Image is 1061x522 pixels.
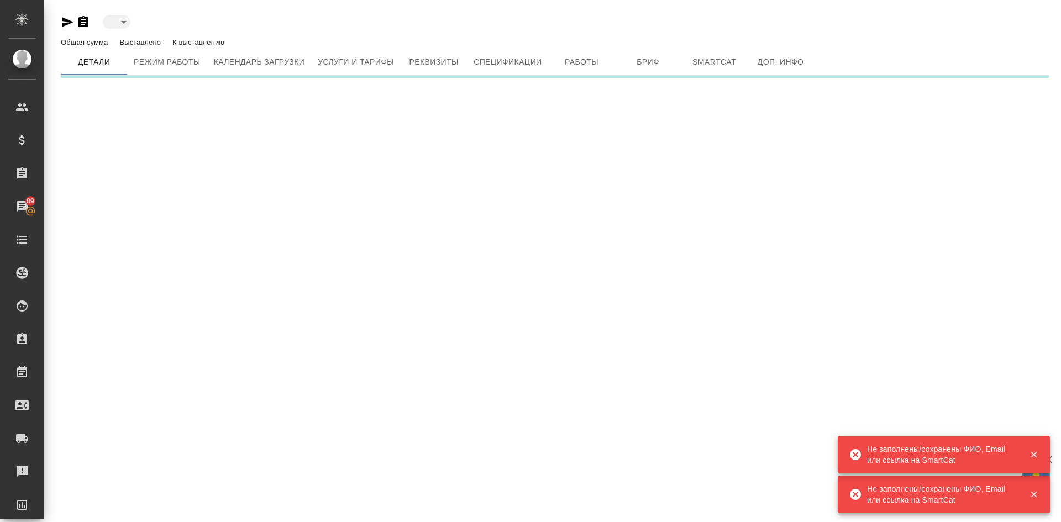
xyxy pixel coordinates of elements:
[867,444,1013,466] div: Не заполнены/сохранены ФИО, Email или ссылка на SmartCat
[688,55,741,69] span: Smartcat
[103,15,130,29] div: ​
[754,55,807,69] span: Доп. инфо
[1022,450,1045,460] button: Закрыть
[407,55,460,69] span: Реквизиты
[1022,489,1045,499] button: Закрыть
[622,55,675,69] span: Бриф
[214,55,305,69] span: Календарь загрузки
[172,38,227,46] p: К выставлению
[318,55,394,69] span: Услуги и тарифы
[119,38,164,46] p: Выставлено
[555,55,608,69] span: Работы
[867,483,1013,505] div: Не заполнены/сохранены ФИО, Email или ссылка на SmartCat
[61,15,74,29] button: Скопировать ссылку для ЯМессенджера
[134,55,201,69] span: Режим работы
[61,38,111,46] p: Общая сумма
[3,193,41,220] a: 89
[77,15,90,29] button: Скопировать ссылку
[20,196,41,207] span: 89
[67,55,120,69] span: Детали
[474,55,542,69] span: Спецификации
